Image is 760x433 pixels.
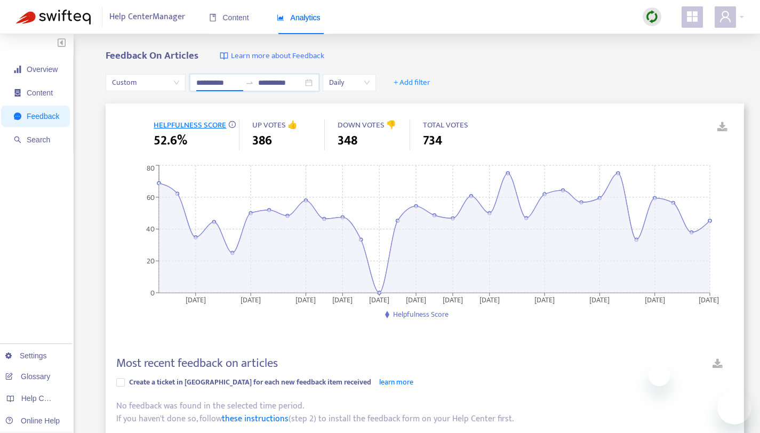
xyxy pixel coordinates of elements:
[394,76,430,89] span: + Add filter
[370,293,390,306] tspan: [DATE]
[129,376,371,388] span: Create a ticket in [GEOGRAPHIC_DATA] for each new feedback item received
[220,50,324,62] a: Learn more about Feedback
[14,66,21,73] span: signal
[14,113,21,120] span: message
[241,293,261,306] tspan: [DATE]
[220,52,228,60] img: image-link
[116,400,733,413] div: No feedback was found in the selected time period.
[645,293,665,306] tspan: [DATE]
[5,351,47,360] a: Settings
[5,372,50,381] a: Glossary
[147,191,155,203] tspan: 60
[27,112,59,121] span: Feedback
[147,162,155,174] tspan: 80
[333,293,353,306] tspan: [DATE]
[277,14,284,21] span: area-chart
[719,10,732,23] span: user
[245,78,254,87] span: to
[147,255,155,267] tspan: 20
[535,293,555,306] tspan: [DATE]
[146,223,155,235] tspan: 40
[209,13,249,22] span: Content
[277,13,321,22] span: Analytics
[423,118,468,132] span: TOTAL VOTES
[423,131,442,150] span: 734
[116,413,733,426] div: If you haven't done so, follow (step 2) to install the feedback form on your Help Center first.
[699,293,719,306] tspan: [DATE]
[386,74,438,91] button: + Add filter
[16,10,91,25] img: Swifteq
[686,10,699,23] span: appstore
[14,136,21,143] span: search
[645,10,659,23] img: sync.dc5367851b00ba804db3.png
[14,89,21,97] span: container
[150,286,155,299] tspan: 0
[21,394,65,403] span: Help Centers
[649,365,670,386] iframe: Close message
[443,293,463,306] tspan: [DATE]
[338,131,357,150] span: 348
[209,14,217,21] span: book
[112,75,179,91] span: Custom
[393,308,449,320] span: Helpfulness Score
[379,376,413,388] a: learn more
[27,89,53,97] span: Content
[222,412,289,426] a: these instructions
[590,293,610,306] tspan: [DATE]
[5,416,60,425] a: Online Help
[245,78,254,87] span: swap-right
[154,118,226,132] span: HELPFULNESS SCORE
[27,65,58,74] span: Overview
[252,118,298,132] span: UP VOTES 👍
[106,47,198,64] b: Feedback On Articles
[406,293,427,306] tspan: [DATE]
[329,75,370,91] span: Daily
[116,356,278,371] h4: Most recent feedback on articles
[27,135,50,144] span: Search
[338,118,396,132] span: DOWN VOTES 👎
[231,50,324,62] span: Learn more about Feedback
[109,7,185,27] span: Help Center Manager
[296,293,316,306] tspan: [DATE]
[717,390,751,424] iframe: Button to launch messaging window
[154,131,187,150] span: 52.6%
[479,293,500,306] tspan: [DATE]
[186,293,206,306] tspan: [DATE]
[252,131,272,150] span: 386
